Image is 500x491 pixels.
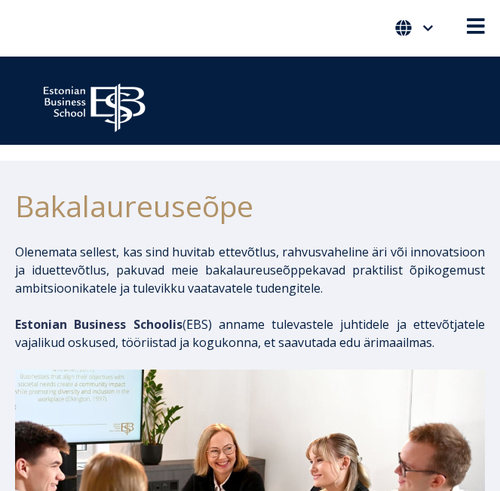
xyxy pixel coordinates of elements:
span: Estonian Business Schoolis [15,316,183,333]
h1: Bakalaureuseõpe [15,183,485,228]
img: ebs_logo2016_white [30,72,158,137]
button: Eesti Keel [391,16,437,40]
span: ( [15,316,186,333]
p: Olenemata sellest, kas sind huvitab ettevõtlus, rahvusvaheline äri või innovatsioon ja iduettevõt... [15,243,485,297]
nav: Vali oma keel [391,16,437,41]
p: EBS) anname tulevastele juhtidele ja ettevõtjatele vajalikud oskused, tööriistad ja kogukonna, et... [15,315,485,351]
